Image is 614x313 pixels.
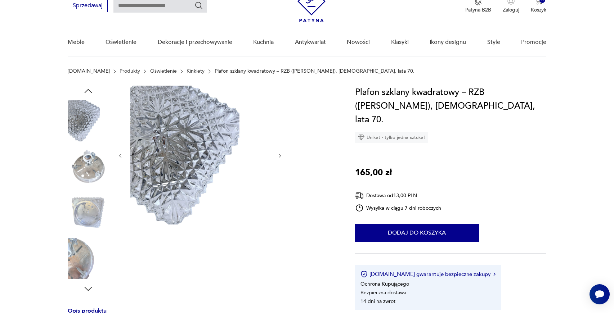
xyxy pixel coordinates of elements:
[487,28,500,56] a: Style
[493,272,496,276] img: Ikona strzałki w prawo
[253,28,274,56] a: Kuchnia
[68,68,110,74] a: [DOMAIN_NAME]
[194,1,203,10] button: Szukaj
[355,132,428,143] div: Unikat - tylko jedna sztuka!
[187,68,205,74] a: Kinkiety
[68,28,85,56] a: Meble
[355,86,547,127] h1: Plafon szklany kwadratowy – RZB ([PERSON_NAME]), [DEMOGRAPHIC_DATA], lata 70.
[465,6,491,13] p: Patyna B2B
[360,298,395,305] li: 14 dni na zwrot
[68,4,108,9] a: Sprzedawaj
[360,281,409,287] li: Ochrona Kupującego
[430,28,466,56] a: Ikony designu
[531,6,546,13] p: Koszyk
[360,271,496,278] button: [DOMAIN_NAME] gwarantuje bezpieczne zakupy
[355,166,392,180] p: 165,00 zł
[120,68,140,74] a: Produkty
[68,238,109,279] img: Zdjęcie produktu Plafon szklany kwadratowy – RZB (Rudolf Zimmermann Bamberg), Niemcy, lata 70.
[130,86,269,224] img: Zdjęcie produktu Plafon szklany kwadratowy – RZB (Rudolf Zimmermann Bamberg), Niemcy, lata 70.
[521,28,546,56] a: Promocje
[106,28,136,56] a: Oświetlenie
[68,146,109,187] img: Zdjęcie produktu Plafon szklany kwadratowy – RZB (Rudolf Zimmermann Bamberg), Niemcy, lata 70.
[355,204,442,212] div: Wysyłka w ciągu 7 dni roboczych
[503,6,519,13] p: Zaloguj
[355,191,364,200] img: Ikona dostawy
[355,224,479,242] button: Dodaj do koszyka
[347,28,370,56] a: Nowości
[360,289,406,296] li: Bezpieczna dostawa
[295,28,326,56] a: Antykwariat
[355,191,442,200] div: Dostawa od 13,00 PLN
[68,100,109,141] img: Zdjęcie produktu Plafon szklany kwadratowy – RZB (Rudolf Zimmermann Bamberg), Niemcy, lata 70.
[68,192,109,233] img: Zdjęcie produktu Plafon szklany kwadratowy – RZB (Rudolf Zimmermann Bamberg), Niemcy, lata 70.
[150,68,177,74] a: Oświetlenie
[358,134,364,141] img: Ikona diamentu
[215,68,414,74] p: Plafon szklany kwadratowy – RZB ([PERSON_NAME]), [DEMOGRAPHIC_DATA], lata 70.
[590,284,610,304] iframe: Smartsupp widget button
[360,271,368,278] img: Ikona certyfikatu
[158,28,232,56] a: Dekoracje i przechowywanie
[391,28,409,56] a: Klasyki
